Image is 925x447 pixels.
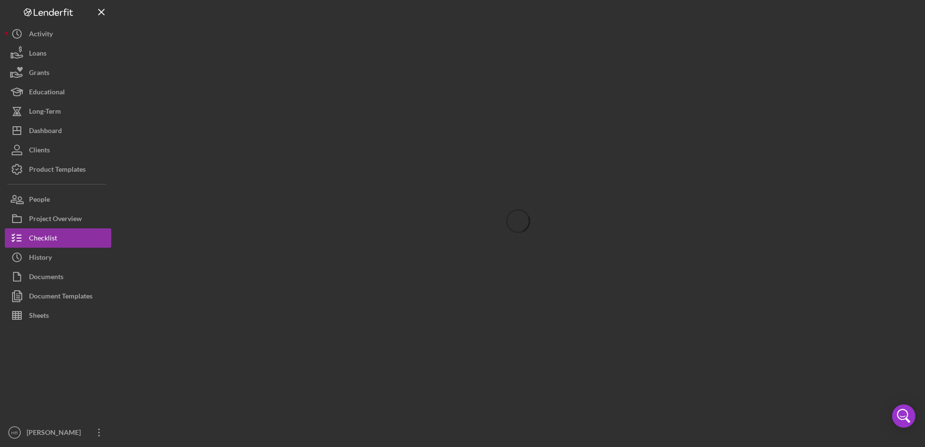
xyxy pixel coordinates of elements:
button: Checklist [5,228,111,248]
div: Loans [29,44,46,65]
button: HR[PERSON_NAME] [5,423,111,442]
button: Document Templates [5,286,111,306]
div: Product Templates [29,160,86,181]
button: Product Templates [5,160,111,179]
div: Activity [29,24,53,46]
button: People [5,190,111,209]
div: Open Intercom Messenger [892,404,915,428]
button: Grants [5,63,111,82]
div: Educational [29,82,65,104]
div: Checklist [29,228,57,250]
div: Project Overview [29,209,82,231]
div: Sheets [29,306,49,328]
button: Project Overview [5,209,111,228]
button: Loans [5,44,111,63]
div: Clients [29,140,50,162]
text: HR [11,430,18,435]
button: Activity [5,24,111,44]
div: Grants [29,63,49,85]
div: Long-Term [29,102,61,123]
div: Documents [29,267,63,289]
button: Documents [5,267,111,286]
button: Long-Term [5,102,111,121]
button: Clients [5,140,111,160]
button: History [5,248,111,267]
button: Educational [5,82,111,102]
button: Sheets [5,306,111,325]
button: Dashboard [5,121,111,140]
div: [PERSON_NAME] [24,423,87,445]
div: Dashboard [29,121,62,143]
div: History [29,248,52,269]
div: People [29,190,50,211]
div: Document Templates [29,286,92,308]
